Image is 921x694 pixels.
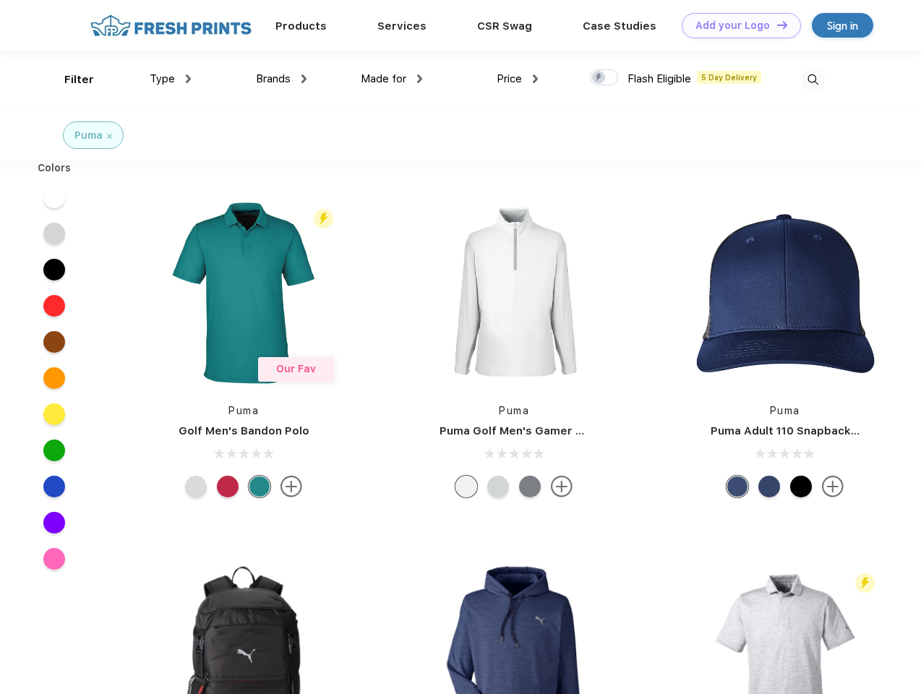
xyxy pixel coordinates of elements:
[689,197,881,389] img: func=resize&h=266
[249,476,270,497] div: Green Lagoon
[440,424,668,437] a: Puma Golf Men's Gamer Golf Quarter-Zip
[314,209,333,228] img: flash_active_toggle.svg
[185,476,207,497] div: High Rise
[487,476,509,497] div: High Rise
[499,405,529,416] a: Puma
[107,134,112,139] img: filter_cancel.svg
[27,160,82,176] div: Colors
[455,476,477,497] div: Bright White
[301,74,307,83] img: dropdown.png
[697,71,761,84] span: 5 Day Delivery
[827,17,858,34] div: Sign in
[74,128,103,143] div: Puma
[790,476,812,497] div: Pma Blk Pma Blk
[551,476,573,497] img: more.svg
[627,72,691,85] span: Flash Eligible
[186,74,191,83] img: dropdown.png
[377,20,427,33] a: Services
[280,476,302,497] img: more.svg
[812,13,873,38] a: Sign in
[256,72,291,85] span: Brands
[276,363,316,374] span: Our Fav
[217,476,239,497] div: Ski Patrol
[519,476,541,497] div: Quiet Shade
[228,405,259,416] a: Puma
[777,21,787,29] img: DT
[361,72,406,85] span: Made for
[150,72,175,85] span: Type
[801,68,825,92] img: desktop_search.svg
[727,476,748,497] div: Peacoat Qut Shd
[86,13,256,38] img: fo%20logo%202.webp
[275,20,327,33] a: Products
[477,20,532,33] a: CSR Swag
[147,197,340,389] img: func=resize&h=266
[822,476,844,497] img: more.svg
[770,405,800,416] a: Puma
[418,197,610,389] img: func=resize&h=266
[417,74,422,83] img: dropdown.png
[533,74,538,83] img: dropdown.png
[179,424,309,437] a: Golf Men's Bandon Polo
[64,72,94,88] div: Filter
[758,476,780,497] div: Peacoat with Qut Shd
[855,573,875,593] img: flash_active_toggle.svg
[497,72,522,85] span: Price
[695,20,770,32] div: Add your Logo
